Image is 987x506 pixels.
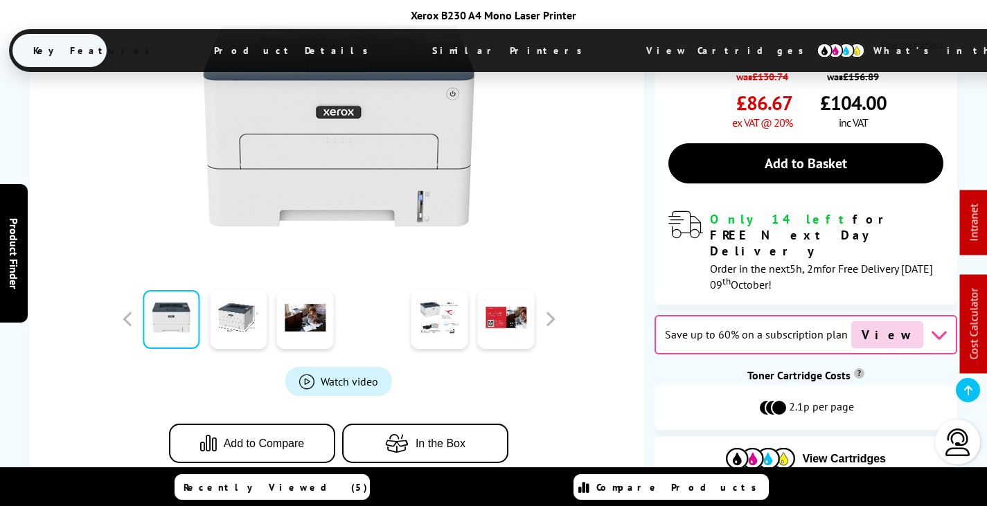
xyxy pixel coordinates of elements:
button: View Cartridges [665,447,947,470]
a: Intranet [967,204,981,242]
div: for FREE Next Day Delivery [710,211,943,259]
span: Product Details [193,34,396,67]
button: Add to Compare [169,424,335,463]
span: Recently Viewed (5) [184,481,368,494]
sup: th [722,275,731,287]
span: Order in the next for Free Delivery [DATE] 09 October! [710,262,933,291]
span: View Cartridges [802,453,886,465]
span: Watch video [321,374,378,388]
div: modal_delivery [668,211,943,291]
span: £86.67 [736,90,792,116]
div: Toner Cartridge Costs [655,368,957,382]
span: View Cartridges [625,33,837,69]
span: View [851,321,923,348]
span: £104.00 [820,90,887,116]
button: In the Box [342,424,508,463]
a: Product_All_Videos [285,367,392,396]
span: 5h, 2m [790,262,822,275]
sup: Cost per page [854,368,864,379]
img: user-headset-light.svg [944,428,972,456]
span: Similar Printers [411,34,610,67]
img: cmyk-icon.svg [817,43,865,58]
span: Only 14 left [710,211,853,227]
span: Save up to 60% on a subscription plan [665,327,848,341]
span: Key Features [12,34,178,67]
a: Add to Basket [668,143,943,183]
a: Cost Calculator [967,289,981,360]
span: Compare Products [596,481,764,494]
img: Cartridges [726,448,795,469]
span: In the Box [416,437,465,450]
span: ex VAT @ 20% [732,116,792,129]
div: Xerox B230 A4 Mono Laser Printer [9,8,979,22]
span: Add to Compare [224,437,305,450]
a: Compare Products [573,474,769,500]
a: Recently Viewed (5) [175,474,370,500]
span: inc VAT [839,116,868,129]
span: 2.1p per page [789,399,854,416]
span: Product Finder [7,217,21,289]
